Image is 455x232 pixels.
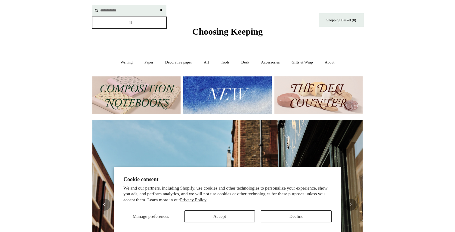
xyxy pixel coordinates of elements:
button: Previous [98,199,110,211]
a: Paper [139,54,159,70]
img: 202302 Composition ledgers.jpg__PID:69722ee6-fa44-49dd-a067-31375e5d54ec [92,76,181,114]
button: Manage preferences [123,210,178,222]
span: Choosing Keeping [192,26,263,36]
a: Choosing Keeping [192,31,263,36]
a: About [319,54,340,70]
a: Shopping Basket (0) [319,13,364,27]
span: Manage preferences [133,214,169,219]
p: We and our partners, including Shopify, use cookies and other technologies to personalize your ex... [123,185,332,203]
a: Decorative paper [160,54,197,70]
a: Privacy Policy [180,197,206,202]
a: Accessories [256,54,285,70]
a: Desk [236,54,255,70]
button: Decline [261,210,332,222]
a: Tools [215,54,235,70]
a: Art [198,54,214,70]
button: Accept [184,210,255,222]
img: The Deli Counter [274,76,363,114]
a: Writing [115,54,138,70]
button: Next [345,199,357,211]
h2: Cookie consent [123,176,332,183]
a: Gifts & Wrap [286,54,318,70]
img: New.jpg__PID:f73bdf93-380a-4a35-bcfe-7823039498e1 [183,76,271,114]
